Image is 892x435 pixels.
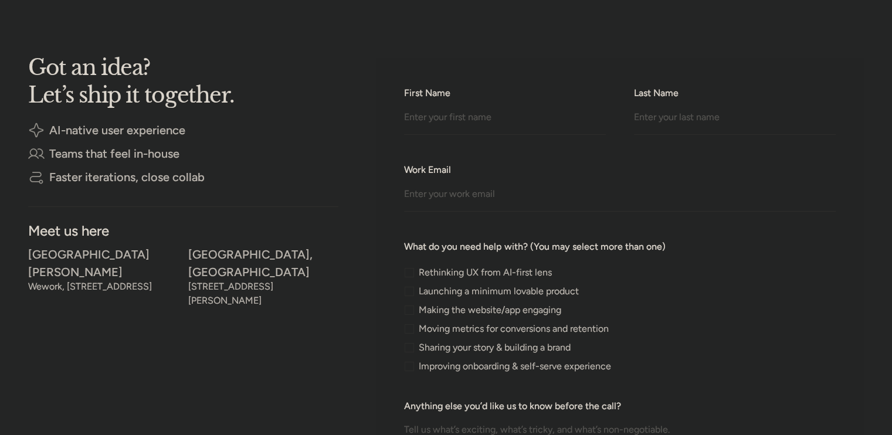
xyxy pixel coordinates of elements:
input: Enter your work email [404,179,836,212]
div: AI-native user experience [49,126,185,134]
label: Anything else you’d like us to know before the call? [404,399,836,413]
span: Making the website/app engaging [419,307,561,314]
div: Teams that feel in-house [49,149,179,158]
div: Meet us here [28,226,338,236]
span: Rethinking UX from AI-first lens [419,269,552,276]
input: Enter your first name [404,103,606,135]
label: What do you need help with? (You may select more than one) [404,240,836,254]
div: [STREET_ADDRESS][PERSON_NAME] [188,283,339,304]
span: Launching a minimum lovable product [419,288,579,295]
label: Work Email [404,163,836,177]
input: Enter your last name [634,103,836,135]
span: Sharing your story & building a brand [419,344,571,351]
span: Improving onboarding & self-serve experience [419,363,611,370]
h2: Got an idea? Let’s ship it together. [28,58,333,103]
label: First Name [404,86,606,100]
span: Moving metrics for conversions and retention [419,325,609,332]
div: Wework, [STREET_ADDRESS] [28,283,179,290]
div: [GEOGRAPHIC_DATA][PERSON_NAME] [28,250,179,276]
div: [GEOGRAPHIC_DATA], [GEOGRAPHIC_DATA] [188,250,339,276]
div: Faster iterations, close collab [49,173,205,181]
label: Last Name [634,86,836,100]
